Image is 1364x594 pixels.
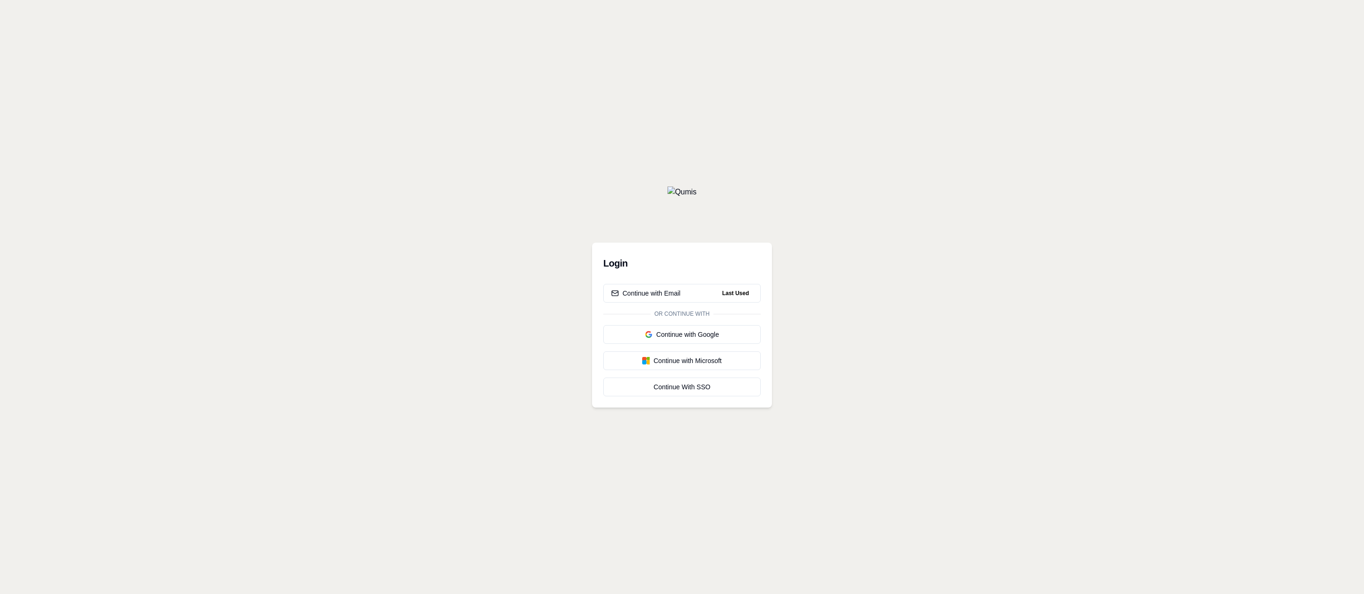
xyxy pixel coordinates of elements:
button: Continue with Microsoft [603,351,761,370]
div: Continue with Google [611,330,753,339]
span: Or continue with [651,310,713,318]
button: Continue with Google [603,325,761,344]
img: Qumis [667,186,697,198]
div: Continue with Microsoft [611,356,753,365]
span: Last Used [719,288,753,299]
a: Continue With SSO [603,378,761,396]
div: Continue with Email [611,289,681,298]
button: Continue with EmailLast Used [603,284,761,303]
div: Continue With SSO [611,382,753,392]
h3: Login [603,254,761,273]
